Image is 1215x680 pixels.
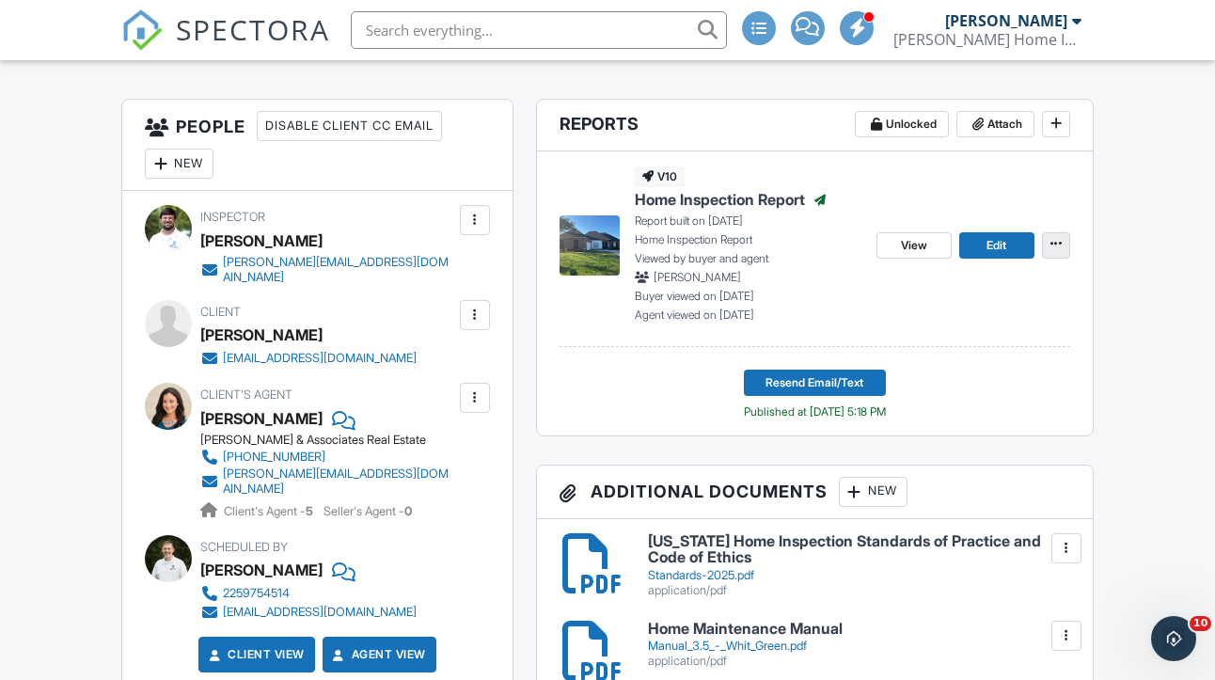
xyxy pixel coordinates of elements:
[121,9,163,51] img: The Best Home Inspection Software - Spectora
[176,9,330,49] span: SPECTORA
[223,605,417,620] div: [EMAIL_ADDRESS][DOMAIN_NAME]
[648,533,1069,598] a: [US_STATE] Home Inspection Standards of Practice and Code of Ethics Standards-2025.pdf applicatio...
[200,467,455,497] a: [PERSON_NAME][EMAIL_ADDRESS][DOMAIN_NAME]
[306,504,313,518] strong: 5
[200,227,323,255] div: [PERSON_NAME]
[648,621,1069,669] a: Home Maintenance Manual Manual_3.5_-_Whit_Green.pdf application/pdf
[223,450,325,465] div: [PHONE_NUMBER]
[323,504,412,518] span: Seller's Agent -
[223,255,455,285] div: [PERSON_NAME][EMAIL_ADDRESS][DOMAIN_NAME]
[329,645,426,664] a: Agent View
[648,568,1069,583] div: Standards-2025.pdf
[648,654,1069,669] div: application/pdf
[893,30,1081,49] div: Whit Green Home Inspections LLC
[223,467,455,497] div: [PERSON_NAME][EMAIL_ADDRESS][DOMAIN_NAME]
[200,210,265,224] span: Inspector
[121,25,330,65] a: SPECTORA
[223,586,290,601] div: 2259754514
[1151,616,1196,661] iframe: Intercom live chat
[200,603,417,622] a: [EMAIL_ADDRESS][DOMAIN_NAME]
[223,351,417,366] div: [EMAIL_ADDRESS][DOMAIN_NAME]
[945,11,1067,30] div: [PERSON_NAME]
[537,466,1093,519] h3: Additional Documents
[205,645,305,664] a: Client View
[200,540,288,554] span: Scheduled By
[200,448,455,467] a: [PHONE_NUMBER]
[200,404,323,433] a: [PERSON_NAME]
[200,433,470,448] div: [PERSON_NAME] & Associates Real Estate
[257,111,442,141] div: Disable Client CC Email
[200,321,323,349] div: [PERSON_NAME]
[839,477,907,507] div: New
[648,621,1069,638] h6: Home Maintenance Manual
[351,11,727,49] input: Search everything...
[648,639,1069,654] div: Manual_3.5_-_Whit_Green.pdf
[224,504,316,518] span: Client's Agent -
[200,556,323,584] div: [PERSON_NAME]
[200,387,292,402] span: Client's Agent
[122,100,513,191] h3: People
[1190,616,1211,631] span: 10
[200,584,417,603] a: 2259754514
[648,533,1069,566] h6: [US_STATE] Home Inspection Standards of Practice and Code of Ethics
[145,149,213,179] div: New
[200,305,241,319] span: Client
[200,255,455,285] a: [PERSON_NAME][EMAIL_ADDRESS][DOMAIN_NAME]
[648,583,1069,598] div: application/pdf
[200,349,417,368] a: [EMAIL_ADDRESS][DOMAIN_NAME]
[404,504,412,518] strong: 0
